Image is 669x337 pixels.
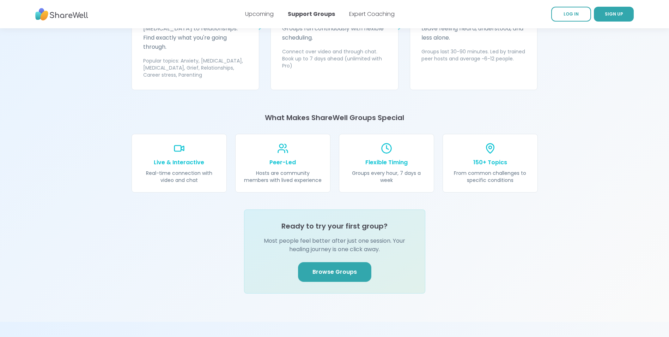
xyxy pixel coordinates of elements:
p: Popular topics: Anxiety, [MEDICAL_DATA], [MEDICAL_DATA], Grief, Relationships, Career stress, Par... [143,57,248,78]
p: Real-time connection with video and chat [140,170,218,184]
p: From common challenges to specific conditions [451,170,529,184]
img: ShareWell Nav Logo [35,5,88,24]
a: Support Groups [288,10,335,18]
p: Hosts are community members with lived experience [244,170,322,184]
p: Join groups any hour of the day. Groups run continuously with flexible scheduling. [282,15,387,42]
p: Live & Interactive [140,158,218,167]
p: Connect over video and through chat. Book up to 7 days ahead (unlimited with Pro) [282,48,387,69]
span: LOG IN [564,11,579,17]
a: SIGN UP [594,7,634,22]
a: LOG IN [551,7,591,22]
h4: Ready to try your first group? [281,221,388,231]
p: Flexible Timing [348,158,425,167]
h4: What Makes ShareWell Groups Special [132,113,538,123]
p: Speak when you want, or just listen. Leave feeling heard, understood, and less alone. [421,15,526,42]
a: Browse Groups [298,262,371,282]
span: Browse Groups [312,268,357,276]
p: 150+ Topics [451,158,529,167]
span: SIGN UP [605,11,623,17]
p: Peer-Led [244,158,322,167]
p: Most people feel better after just one session. Your healing journey is one click away. [256,237,414,254]
a: Expert Coaching [349,10,395,18]
p: Browse 150+ topics from anxiety to [MEDICAL_DATA] to relationships. Find exactly what you're goin... [143,15,248,52]
a: Upcoming [245,10,274,18]
p: Groups last 30-90 minutes. Led by trained peer hosts and average ~6-12 people. [421,48,526,62]
p: Groups every hour, 7 days a week [348,170,425,184]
